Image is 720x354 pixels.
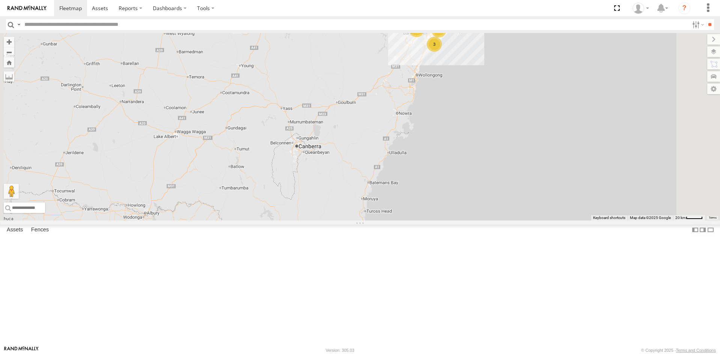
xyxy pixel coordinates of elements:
[678,2,690,14] i: ?
[707,225,714,235] label: Hide Summary Table
[676,348,716,352] a: Terms and Conditions
[4,57,14,67] button: Zoom Home
[4,71,14,82] label: Measure
[630,3,652,14] div: Steve Commisso
[689,19,705,30] label: Search Filter Options
[709,216,717,219] a: Terms
[4,47,14,57] button: Zoom out
[8,6,47,11] img: rand-logo.svg
[427,37,442,52] div: 3
[593,215,625,220] button: Keyboard shortcuts
[630,216,671,220] span: Map data ©2025 Google
[673,215,705,220] button: Map Scale: 20 km per 41 pixels
[691,225,699,235] label: Dock Summary Table to the Left
[641,348,716,352] div: © Copyright 2025 -
[699,225,706,235] label: Dock Summary Table to the Right
[326,348,354,352] div: Version: 305.03
[16,19,22,30] label: Search Query
[4,37,14,47] button: Zoom in
[675,216,686,220] span: 20 km
[3,225,27,235] label: Assets
[707,84,720,94] label: Map Settings
[27,225,53,235] label: Fences
[4,346,39,354] a: Visit our Website
[4,184,19,199] button: Drag Pegman onto the map to open Street View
